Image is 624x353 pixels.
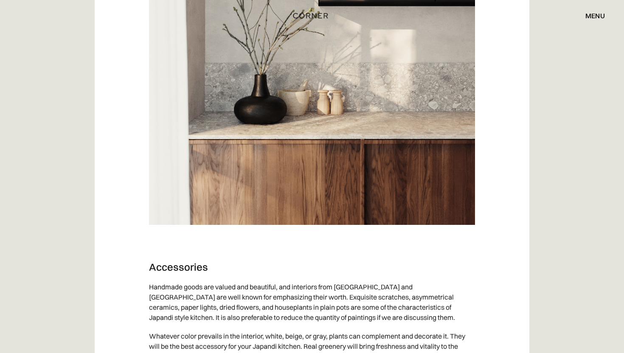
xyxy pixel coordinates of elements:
[149,233,475,252] p: ‍
[149,261,475,273] h3: Accessories
[577,8,605,23] div: menu
[149,277,475,327] p: Handmade goods are valued and beautiful, and interiors from [GEOGRAPHIC_DATA] and [GEOGRAPHIC_DAT...
[286,10,339,21] a: home
[585,12,605,19] div: menu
